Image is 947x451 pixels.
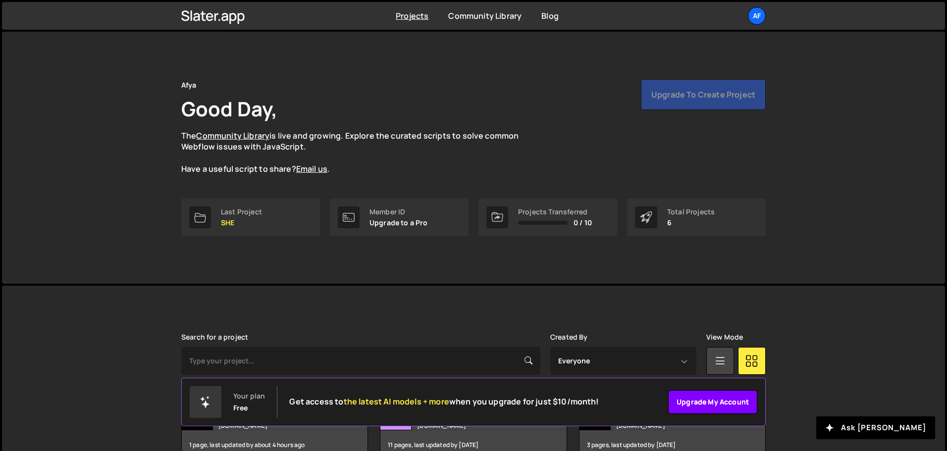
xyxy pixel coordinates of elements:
[218,404,338,430] small: Created by [PERSON_NAME][EMAIL_ADDRESS][PERSON_NAME][DOMAIN_NAME]
[369,219,428,227] p: Upgrade to a Pro
[289,397,599,406] h2: Get access to when you upgrade for just $10/month!
[344,396,449,407] span: the latest AI models + more
[417,404,536,430] small: Created by [PERSON_NAME][EMAIL_ADDRESS][PERSON_NAME][DOMAIN_NAME]
[221,219,262,227] p: SHE
[369,208,428,216] div: Member ID
[574,219,592,227] span: 0 / 10
[396,10,428,21] a: Projects
[550,333,588,341] label: Created By
[181,79,197,91] div: Afya
[748,7,766,25] a: Af
[448,10,522,21] a: Community Library
[196,130,269,141] a: Community Library
[706,333,743,341] label: View Mode
[233,392,265,400] div: Your plan
[518,208,592,216] div: Projects Transferred
[296,163,327,174] a: Email us
[667,208,715,216] div: Total Projects
[181,333,248,341] label: Search for a project
[616,404,736,430] small: Created by [PERSON_NAME][EMAIL_ADDRESS][PERSON_NAME][DOMAIN_NAME]
[221,208,262,216] div: Last Project
[233,404,248,412] div: Free
[181,199,320,236] a: Last Project SHE
[667,219,715,227] p: 6
[181,347,540,375] input: Type your project...
[816,416,935,439] button: Ask [PERSON_NAME]
[181,130,538,175] p: The is live and growing. Explore the curated scripts to solve common Webflow issues with JavaScri...
[181,95,277,122] h1: Good Day,
[668,390,757,414] a: Upgrade my account
[541,10,559,21] a: Blog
